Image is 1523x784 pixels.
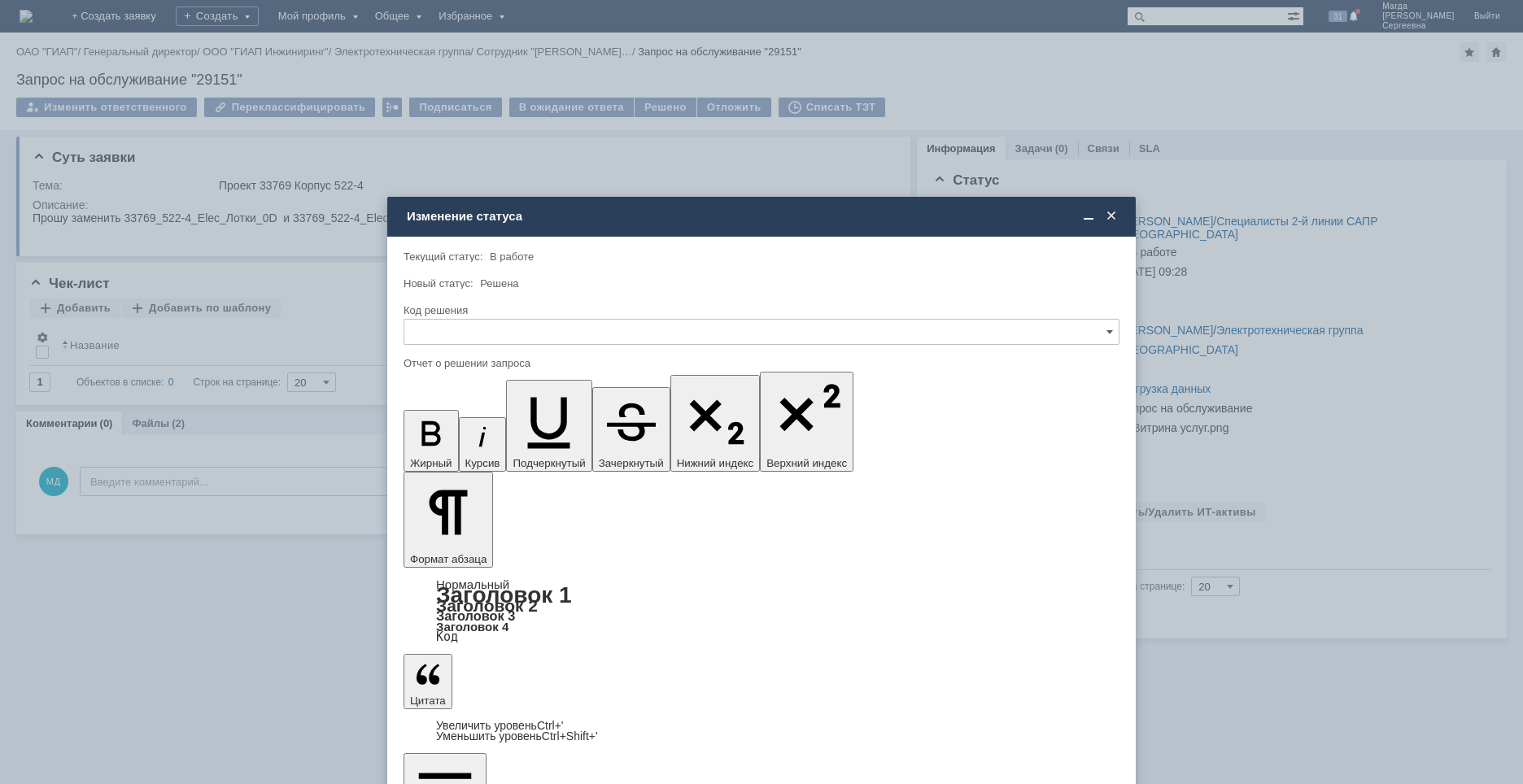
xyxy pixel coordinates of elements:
[436,608,515,623] a: Заголовок 3
[436,596,538,615] a: Заголовок 2
[480,277,518,290] span: Решена
[599,457,664,469] span: Зачеркнутый
[760,372,853,472] button: Верхний индекс
[537,719,564,732] span: Ctrl+'
[404,410,459,472] button: Жирный
[465,457,500,469] span: Курсив
[1080,209,1097,224] span: Свернуть (Ctrl + M)
[404,305,1116,316] div: Код решения
[459,417,507,472] button: Курсив
[436,620,508,634] a: Заголовок 4
[670,375,761,472] button: Нижний индекс
[436,629,458,644] a: Код
[766,457,847,469] span: Верхний индекс
[436,719,564,732] a: Increase
[404,358,1116,368] div: Отчет о решении запроса
[506,380,591,472] button: Подчеркнутый
[410,553,487,565] span: Формат абзаца
[1103,209,1119,224] span: Закрыть
[404,721,1119,742] div: Цитата
[404,250,482,263] label: Текущий статус:
[404,654,452,709] button: Цитата
[513,457,585,469] span: Подчеркнутый
[542,730,598,743] span: Ctrl+Shift+'
[404,579,1119,642] div: Формат абзаца
[404,472,493,568] button: Формат абзаца
[677,457,754,469] span: Нижний индекс
[436,730,598,743] a: Decrease
[436,582,572,608] a: Заголовок 1
[410,695,446,707] span: Цитата
[407,209,1119,224] div: Изменение статуса
[410,457,452,469] span: Жирный
[404,277,473,290] label: Новый статус:
[436,577,509,591] a: Нормальный
[490,250,534,263] span: В работе
[592,387,670,472] button: Зачеркнутый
